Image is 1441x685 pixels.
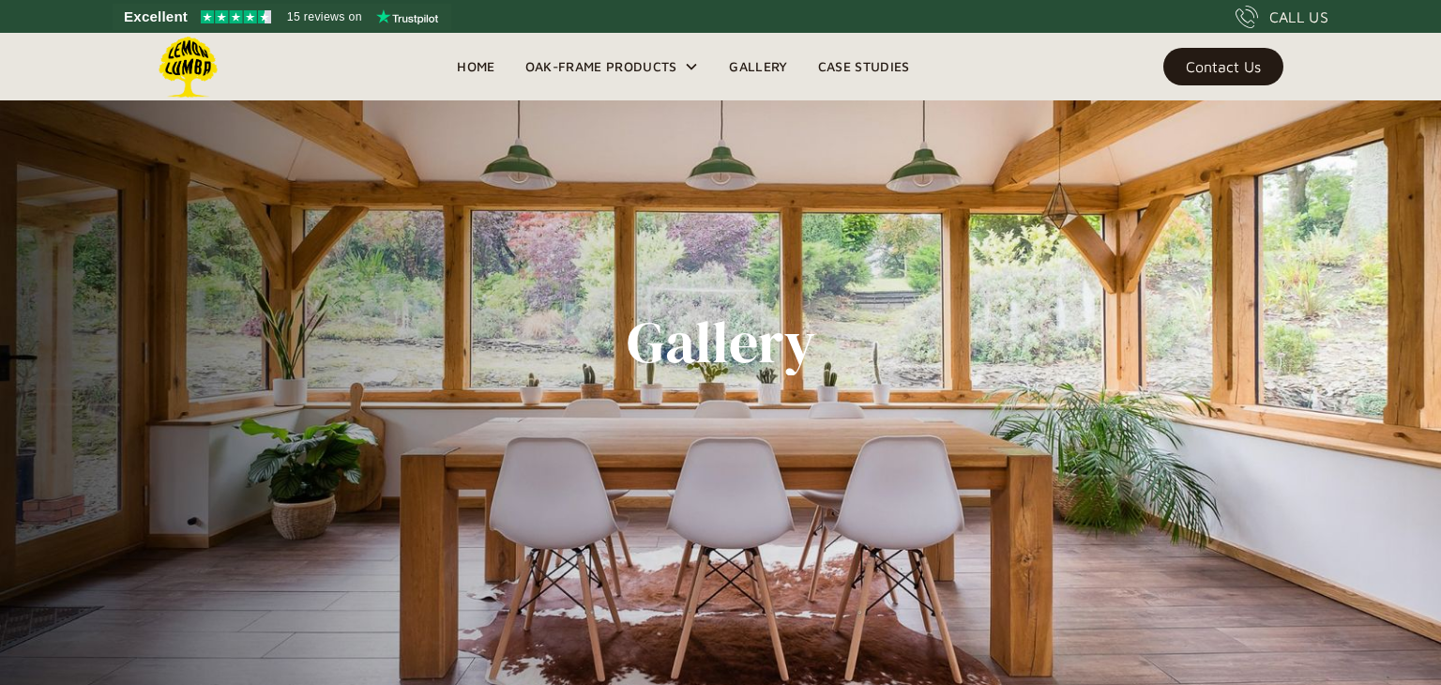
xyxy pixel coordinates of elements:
a: CALL US [1236,6,1328,28]
a: Home [442,53,509,81]
a: Case Studies [803,53,925,81]
img: Trustpilot 4.5 stars [201,10,271,23]
h1: Gallery [627,310,815,375]
span: 15 reviews on [287,6,362,28]
a: Contact Us [1163,48,1283,85]
div: CALL US [1269,6,1328,28]
div: Contact Us [1186,60,1261,73]
div: Oak-Frame Products [525,55,677,78]
span: Excellent [124,6,188,28]
img: Trustpilot logo [376,9,438,24]
a: Gallery [714,53,802,81]
a: See Lemon Lumba reviews on Trustpilot [113,4,451,30]
div: Oak-Frame Products [510,33,715,100]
